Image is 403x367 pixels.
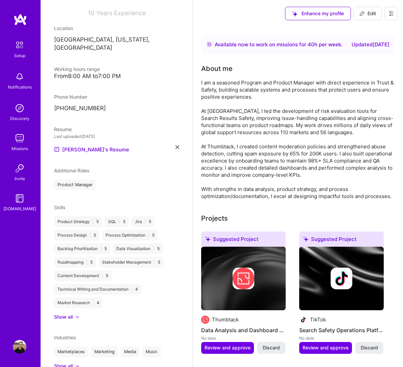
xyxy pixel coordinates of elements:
div: About me [201,64,233,74]
div: Backlog Prioritization 5 [54,243,110,254]
img: User Avatar [13,340,26,353]
div: Last uploaded: [DATE] [54,133,179,140]
div: No date [299,335,384,342]
div: Jira 5 [132,216,155,227]
span: | [93,300,94,305]
div: Marketplaces [54,346,88,357]
img: discovery [13,101,26,115]
img: Company logo [299,316,307,324]
img: logo [14,14,27,26]
span: Review and approve [205,344,251,351]
img: Resume [54,147,60,152]
div: Process Optimization 5 [102,230,158,241]
span: Skills [54,204,65,210]
div: Available now to work on missions for h per week . [215,41,342,49]
span: | [145,219,146,224]
div: Invite [15,175,25,182]
div: Thumbtack [212,316,239,323]
span: | [100,246,102,251]
button: Discard [355,342,383,353]
img: Company logo [201,316,209,324]
span: | [102,273,103,278]
img: guide book [13,192,26,205]
div: Product Strategy 5 [54,216,102,227]
div: Process Design 5 [54,230,99,241]
img: setup [13,38,27,52]
span: | [92,219,94,224]
div: No date [201,335,286,342]
div: Market Research 4 [54,297,103,308]
img: bell [13,70,26,83]
div: Setup [14,52,25,59]
div: Roadmapping 5 [54,257,96,268]
div: TikTok [310,316,326,323]
button: Review and approve [299,342,352,353]
a: [PERSON_NAME]'s Resume [54,145,129,153]
div: Technical Writing and Documentation 4 [54,284,141,295]
div: Stakeholder Management 5 [99,257,164,268]
span: | [119,219,120,224]
i: icon Close [175,145,179,149]
span: Phone Number [54,94,87,100]
span: Review and approve [303,344,349,351]
div: Show all [54,314,73,320]
img: cover [299,247,384,310]
div: I am a seasoned Program and Product Manager with direct experience in Trust & Safety, building sc... [201,79,395,200]
div: Missions [11,145,28,152]
span: 10 [88,9,94,17]
i: icon SuggestedTeams [303,237,308,242]
span: Discard [263,344,280,351]
h4: Search Safety Operations Platform Development [299,326,384,335]
div: Projects [201,213,228,223]
div: From 8:00 AM to 7:00 PM [54,73,179,80]
div: Notifications [8,83,32,91]
button: Discard [257,342,285,353]
div: Suggested Project [201,231,286,249]
span: 40 [308,41,314,48]
span: Resume [54,126,72,132]
img: Company logo [233,268,254,289]
div: Updated [DATE] [352,41,389,49]
span: | [148,233,149,238]
button: Edit [354,7,382,20]
div: Music [142,346,161,357]
div: Content Development 5 [54,270,112,281]
img: teamwork [13,131,26,145]
div: Product Manager [54,179,96,190]
a: User Avatar [11,340,28,353]
span: | [153,246,155,251]
button: Review and approve [201,342,254,353]
i: icon SuggestedTeams [205,237,210,242]
img: cover [201,247,286,310]
span: | [86,260,88,265]
div: SQL 5 [105,216,129,227]
span: Additional Roles [54,168,89,173]
span: Discard [361,344,378,351]
h4: Data Analysis and Dashboard Creation [201,326,286,335]
div: Discovery [10,115,29,122]
div: Marketing [91,346,118,357]
span: Working hours range [54,66,100,72]
img: Company logo [331,268,352,289]
div: [DOMAIN_NAME] [3,205,36,212]
div: Data Visualization 5 [113,243,163,254]
span: Industries [54,335,76,340]
div: Media [121,346,140,357]
p: [GEOGRAPHIC_DATA], [US_STATE], [GEOGRAPHIC_DATA] [54,36,179,52]
img: Invite [13,162,26,175]
span: | [154,260,155,265]
span: Years Experience [96,9,146,17]
span: | [131,287,133,292]
img: Availability [207,42,212,47]
span: Edit [359,10,376,17]
div: Location [54,25,179,32]
div: Suggested Project [299,231,384,249]
p: [PHONE_NUMBER] [54,104,179,113]
span: | [90,233,91,238]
